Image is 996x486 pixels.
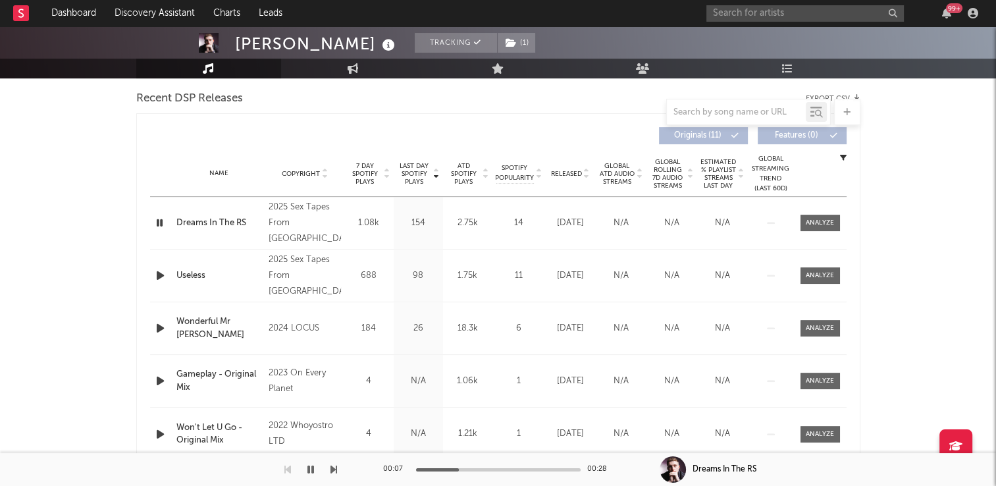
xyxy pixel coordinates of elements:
[700,375,745,388] div: N/A
[599,427,643,441] div: N/A
[551,170,582,178] span: Released
[650,427,694,441] div: N/A
[397,427,440,441] div: N/A
[348,375,390,388] div: 4
[667,107,806,118] input: Search by song name or URL
[751,154,791,194] div: Global Streaming Trend (Last 60D)
[397,162,432,186] span: Last Day Spotify Plays
[548,217,592,230] div: [DATE]
[176,368,263,394] a: Gameplay - Original Mix
[269,321,340,337] div: 2024 LOCUS
[650,217,694,230] div: N/A
[700,427,745,441] div: N/A
[700,217,745,230] div: N/A
[176,169,263,178] div: Name
[496,375,542,388] div: 1
[650,322,694,335] div: N/A
[348,162,382,186] span: 7 Day Spotify Plays
[136,91,243,107] span: Recent DSP Releases
[415,33,497,53] button: Tracking
[498,33,535,53] button: (1)
[650,158,686,190] span: Global Rolling 7D Audio Streams
[599,375,643,388] div: N/A
[599,162,635,186] span: Global ATD Audio Streams
[946,3,962,13] div: 99 +
[397,217,440,230] div: 154
[548,322,592,335] div: [DATE]
[269,418,340,450] div: 2022 Whoyostro LTD
[348,269,390,283] div: 688
[758,127,847,144] button: Features(0)
[446,375,489,388] div: 1.06k
[176,269,263,283] a: Useless
[548,269,592,283] div: [DATE]
[599,269,643,283] div: N/A
[766,132,827,140] span: Features ( 0 )
[706,5,904,22] input: Search for artists
[942,8,951,18] button: 99+
[548,427,592,441] div: [DATE]
[496,322,542,335] div: 6
[599,322,643,335] div: N/A
[176,217,263,230] a: Dreams In The RS
[446,217,489,230] div: 2.75k
[693,464,757,475] div: Dreams In The RS
[650,375,694,388] div: N/A
[269,365,340,397] div: 2023 On Every Planet
[650,269,694,283] div: N/A
[446,269,489,283] div: 1.75k
[235,33,398,55] div: [PERSON_NAME]
[348,217,390,230] div: 1.08k
[269,252,340,300] div: 2025 Sex Tapes From [GEOGRAPHIC_DATA]
[446,427,489,441] div: 1.21k
[668,132,728,140] span: Originals ( 11 )
[497,33,536,53] span: ( 1 )
[496,217,542,230] div: 14
[348,322,390,335] div: 184
[176,421,263,447] a: Won't Let U Go - Original Mix
[548,375,592,388] div: [DATE]
[495,163,534,183] span: Spotify Popularity
[700,269,745,283] div: N/A
[700,158,737,190] span: Estimated % Playlist Streams Last Day
[599,217,643,230] div: N/A
[496,427,542,441] div: 1
[282,170,320,178] span: Copyright
[269,200,340,247] div: 2025 Sex Tapes From [GEOGRAPHIC_DATA]
[700,322,745,335] div: N/A
[383,462,409,477] div: 00:07
[659,127,748,144] button: Originals(11)
[446,162,481,186] span: ATD Spotify Plays
[397,375,440,388] div: N/A
[496,269,542,283] div: 11
[397,322,440,335] div: 26
[348,427,390,441] div: 4
[397,269,440,283] div: 98
[446,322,489,335] div: 18.3k
[176,315,263,341] a: Wonderful Mr [PERSON_NAME]
[806,95,860,103] button: Export CSV
[587,462,614,477] div: 00:28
